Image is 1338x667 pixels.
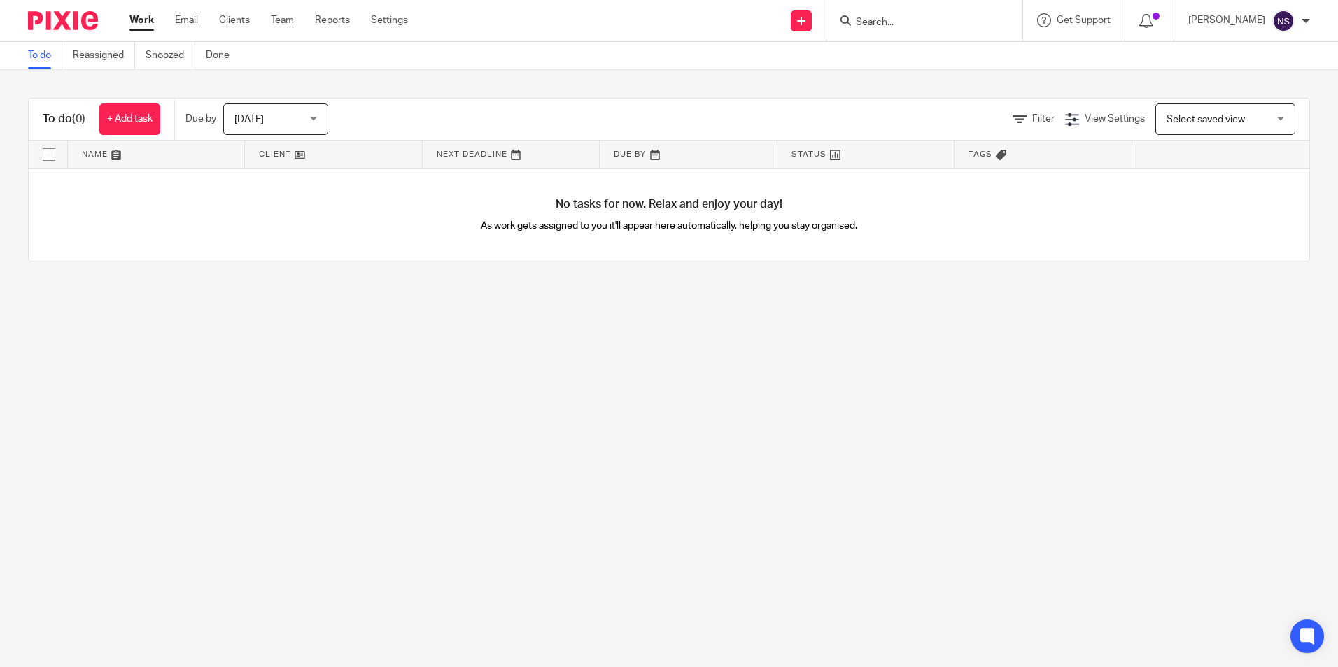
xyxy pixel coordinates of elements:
img: Pixie [28,11,98,30]
a: Snoozed [146,42,195,69]
span: (0) [72,113,85,124]
h4: No tasks for now. Relax and enjoy your day! [29,197,1309,212]
p: You are already signed in. [1162,37,1272,51]
span: [DATE] [234,115,264,124]
a: + Add task [99,103,160,135]
a: Settings [371,13,408,27]
h1: To do [43,112,85,127]
a: Done [206,42,240,69]
a: To do [28,42,62,69]
span: Select saved view [1167,115,1245,124]
a: Email [175,13,198,27]
span: Tags [969,150,992,158]
img: svg%3E [1272,10,1295,32]
a: Clients [219,13,250,27]
span: Filter [1032,114,1055,124]
a: Work [129,13,154,27]
a: Reports [315,13,350,27]
a: Team [271,13,294,27]
p: Due by [185,112,216,126]
span: View Settings [1085,114,1145,124]
a: Reassigned [73,42,135,69]
p: As work gets assigned to you it'll appear here automatically, helping you stay organised. [349,219,990,233]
